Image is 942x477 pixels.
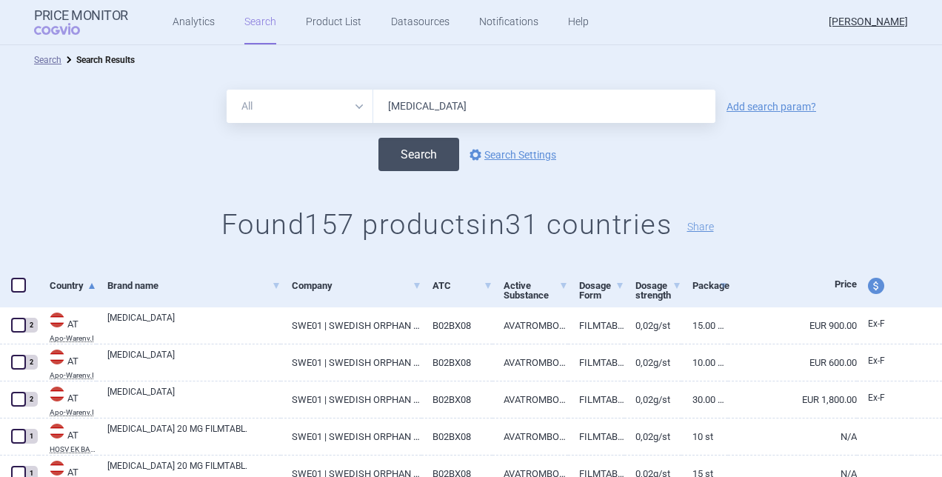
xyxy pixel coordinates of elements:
[868,318,885,329] span: Ex-factory price
[635,267,681,313] a: Dosage strength
[281,381,422,418] a: SWE01 | SWEDISH ORPHAN BIOVITRUM
[692,267,729,304] a: Package
[492,344,568,381] a: AVATROMBOPAG
[421,307,492,344] a: B02BX08
[50,335,96,342] abbr: Apo-Warenv.I — Apothekerverlag Warenverzeichnis. Online database developed by the Österreichische...
[728,344,857,381] a: EUR 600.00
[504,267,568,313] a: Active Substance
[107,385,281,412] a: [MEDICAL_DATA]
[107,267,281,304] a: Brand name
[281,307,422,344] a: SWE01 | SWEDISH ORPHAN BIOVITRUM
[568,307,624,344] a: FILMTABL 20MG
[76,55,135,65] strong: Search Results
[868,356,885,366] span: Ex-factory price
[681,344,729,381] a: 10.00 ST | Stück
[728,307,857,344] a: EUR 900.00
[34,53,61,67] li: Search
[835,278,857,290] span: Price
[421,344,492,381] a: B02BX08
[281,418,422,455] a: SWE01 | SWEDISH ORPHAN BIOVITRUM
[39,348,96,379] a: ATATApo-Warenv.I
[432,267,492,304] a: ATC
[50,424,64,438] img: Austria
[624,344,681,381] a: 0,02G/ST
[34,55,61,65] a: Search
[687,221,714,232] button: Share
[624,307,681,344] a: 0,02G/ST
[624,418,681,455] a: 0,02G/ST
[492,307,568,344] a: AVATROMBOPAG
[24,355,38,370] div: 2
[568,381,624,418] a: FILMTABL 20MG
[292,267,422,304] a: Company
[857,313,912,336] a: Ex-F
[467,146,556,164] a: Search Settings
[61,53,135,67] li: Search Results
[681,307,729,344] a: 15.00 ST | Stück
[421,418,492,455] a: B02BX08
[681,418,729,455] a: 10 St
[34,8,128,23] strong: Price Monitor
[421,381,492,418] a: B02BX08
[726,101,816,112] a: Add search param?
[107,311,281,338] a: [MEDICAL_DATA]
[857,350,912,373] a: Ex-F
[50,313,64,327] img: Austria
[34,23,101,35] span: COGVIO
[39,311,96,342] a: ATATApo-Warenv.I
[378,138,459,171] button: Search
[568,418,624,455] a: FILMTABL 20MG
[50,461,64,476] img: Austria
[728,381,857,418] a: EUR 1,800.00
[681,381,729,418] a: 30.00 ST | Stück
[492,381,568,418] a: AVATROMBOPAG
[39,422,96,453] a: ATATHOSV EK BASIC
[39,385,96,416] a: ATATApo-Warenv.I
[107,348,281,375] a: [MEDICAL_DATA]
[34,8,128,36] a: Price MonitorCOGVIO
[50,387,64,401] img: Austria
[579,267,624,313] a: Dosage Form
[24,429,38,444] div: 1
[492,418,568,455] a: AVATROMBOPAG
[50,409,96,416] abbr: Apo-Warenv.I — Apothekerverlag Warenverzeichnis. Online database developed by the Österreichische...
[50,446,96,453] abbr: HOSV EK BASIC — Erstattungskodex published by Hauptverband der österreichischen Sozialversicherun...
[24,392,38,407] div: 2
[50,267,96,304] a: Country
[624,381,681,418] a: 0,02G/ST
[281,344,422,381] a: SWE01 | SWEDISH ORPHAN BIOVITRUM
[568,344,624,381] a: FILMTABL 20MG
[50,350,64,364] img: Austria
[857,387,912,410] a: Ex-F
[107,422,281,449] a: [MEDICAL_DATA] 20 MG FILMTABL.
[24,318,38,333] div: 2
[728,418,857,455] a: N/A
[868,393,885,403] span: Ex-factory price
[50,372,96,379] abbr: Apo-Warenv.I — Apothekerverlag Warenverzeichnis. Online database developed by the Österreichische...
